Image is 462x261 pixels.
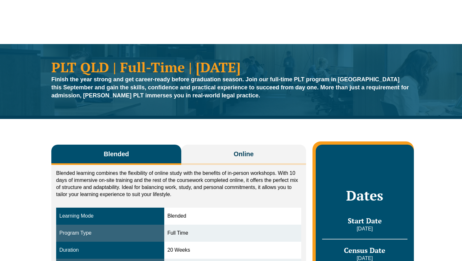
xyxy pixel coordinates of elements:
h1: PLT QLD | Full-Time | [DATE] [51,60,411,74]
p: Blended learning combines the flexibility of online study with the benefits of in-person workshop... [56,170,301,198]
span: Census Date [344,246,385,255]
div: Duration [59,247,161,254]
div: Program Type [59,230,161,237]
span: Online [234,149,253,158]
h2: Dates [322,187,407,203]
span: Start Date [348,216,382,225]
div: Blended [167,212,298,220]
p: [DATE] [322,225,407,232]
div: Full Time [167,230,298,237]
strong: Finish the year strong and get career-ready before graduation season. Join our full-time PLT prog... [51,76,409,99]
div: Learning Mode [59,212,161,220]
div: 20 Weeks [167,247,298,254]
span: Blended [104,149,129,158]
